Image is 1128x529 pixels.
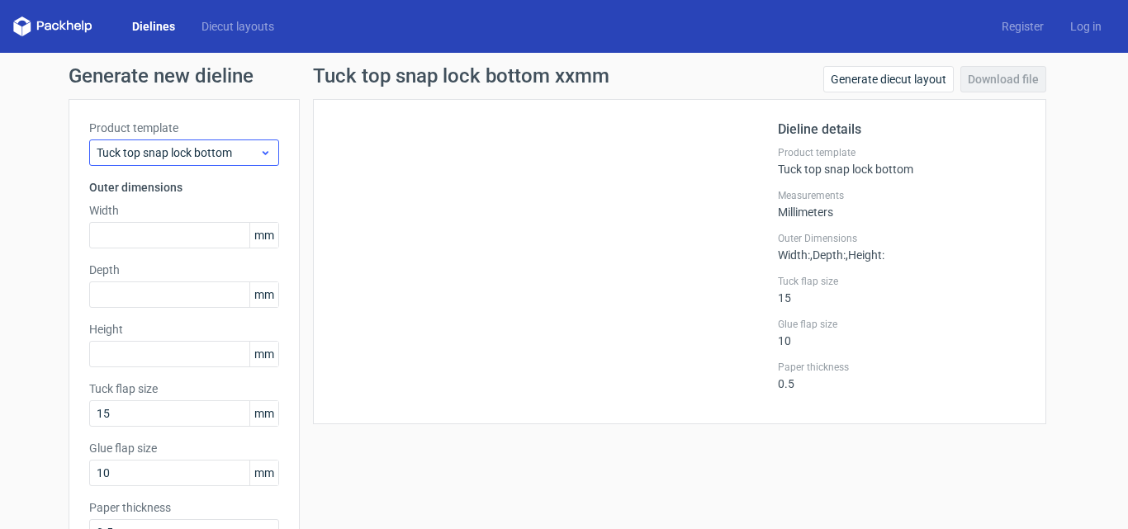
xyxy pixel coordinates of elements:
[778,318,1026,347] div: 10
[69,66,1059,86] h1: Generate new dieline
[249,282,278,307] span: mm
[778,248,810,262] span: Width :
[988,18,1057,35] a: Register
[778,361,1026,390] div: 0.5
[89,440,279,456] label: Glue flap size
[89,202,279,219] label: Width
[89,179,279,196] h3: Outer dimensions
[97,144,259,161] span: Tuck top snap lock bottom
[249,342,278,366] span: mm
[1057,18,1115,35] a: Log in
[810,248,846,262] span: , Depth :
[249,461,278,485] span: mm
[89,120,279,136] label: Product template
[778,232,1026,245] label: Outer Dimensions
[249,401,278,426] span: mm
[119,18,188,35] a: Dielines
[249,223,278,248] span: mm
[778,146,1026,176] div: Tuck top snap lock bottom
[89,262,279,278] label: Depth
[188,18,287,35] a: Diecut layouts
[778,189,1026,202] label: Measurements
[778,120,1026,139] h2: Dieline details
[778,189,1026,219] div: Millimeters
[778,146,1026,159] label: Product template
[89,380,279,397] label: Tuck flap size
[778,361,1026,374] label: Paper thickness
[846,248,884,262] span: , Height :
[778,275,1026,288] label: Tuck flap size
[89,321,279,338] label: Height
[778,318,1026,331] label: Glue flap size
[89,499,279,516] label: Paper thickness
[313,66,609,86] h1: Tuck top snap lock bottom xxmm
[778,275,1026,305] div: 15
[823,66,954,92] a: Generate diecut layout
